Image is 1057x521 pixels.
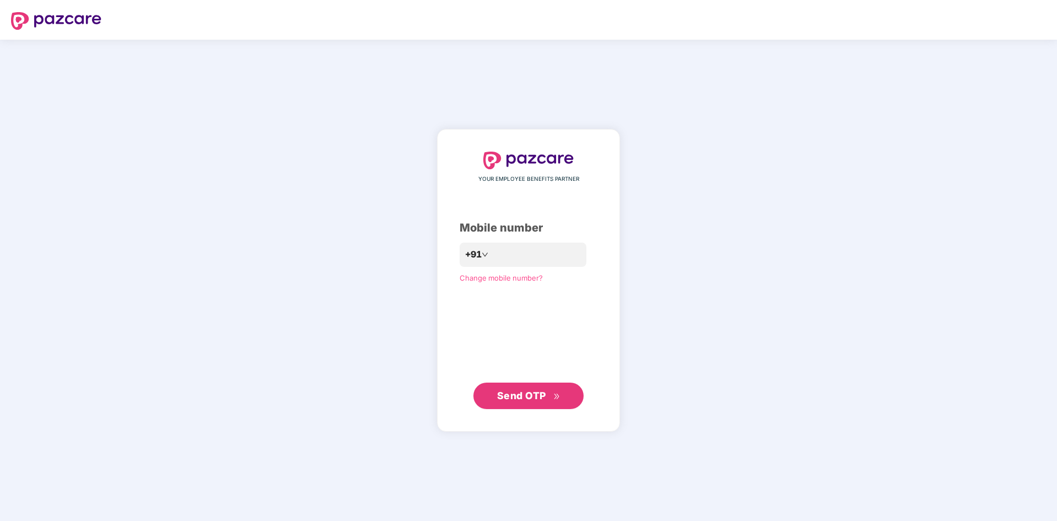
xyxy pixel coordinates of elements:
[460,219,597,237] div: Mobile number
[483,152,574,169] img: logo
[478,175,579,184] span: YOUR EMPLOYEE BENEFITS PARTNER
[553,393,560,400] span: double-right
[465,248,482,261] span: +91
[497,390,546,401] span: Send OTP
[460,273,543,282] a: Change mobile number?
[11,12,101,30] img: logo
[482,251,488,258] span: down
[473,383,584,409] button: Send OTPdouble-right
